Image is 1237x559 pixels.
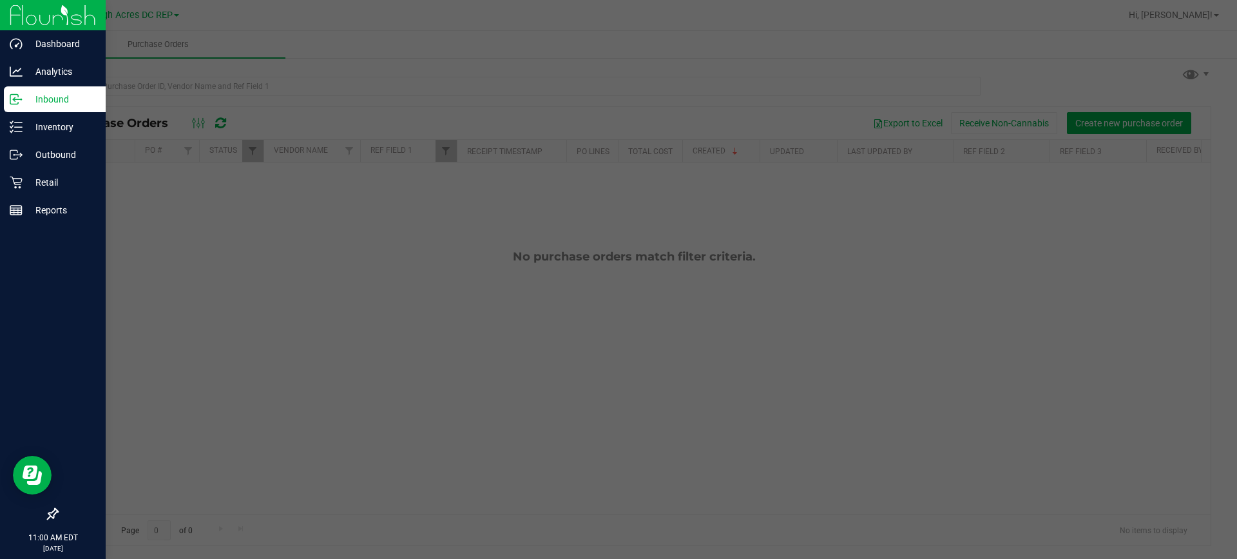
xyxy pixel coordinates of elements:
inline-svg: Reports [10,204,23,217]
inline-svg: Retail [10,176,23,189]
p: Analytics [23,64,100,79]
iframe: Resource center [13,456,52,495]
inline-svg: Inventory [10,121,23,133]
p: Reports [23,202,100,218]
p: Retail [23,175,100,190]
inline-svg: Outbound [10,148,23,161]
p: Inbound [23,92,100,107]
p: [DATE] [6,544,100,553]
p: Dashboard [23,36,100,52]
inline-svg: Dashboard [10,37,23,50]
p: Outbound [23,147,100,162]
inline-svg: Analytics [10,65,23,78]
p: Inventory [23,119,100,135]
p: 11:00 AM EDT [6,532,100,544]
inline-svg: Inbound [10,93,23,106]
